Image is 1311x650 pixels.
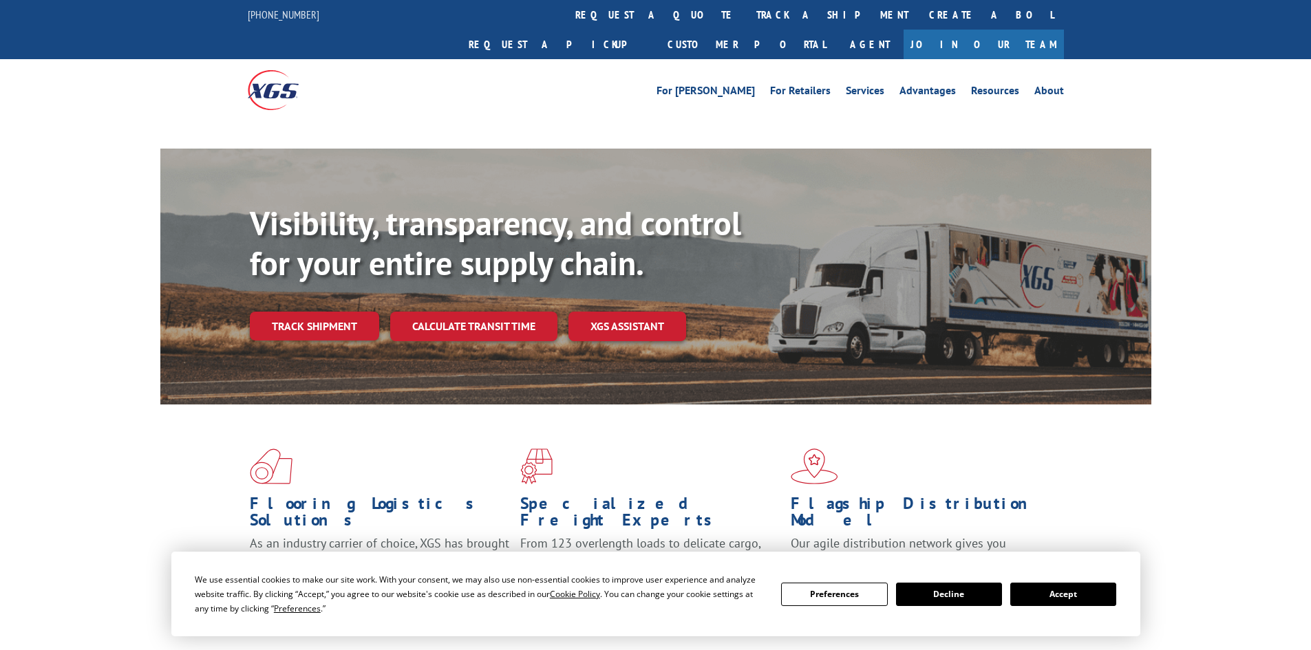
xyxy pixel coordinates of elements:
a: [PHONE_NUMBER] [248,8,319,21]
a: Customer Portal [657,30,836,59]
div: Cookie Consent Prompt [171,552,1140,636]
p: From 123 overlength loads to delicate cargo, our experienced staff knows the best way to move you... [520,535,780,596]
a: Agent [836,30,904,59]
span: Cookie Policy [550,588,600,600]
h1: Specialized Freight Experts [520,495,780,535]
a: For [PERSON_NAME] [657,85,755,100]
button: Preferences [781,583,887,606]
a: Resources [971,85,1019,100]
h1: Flooring Logistics Solutions [250,495,510,535]
span: Our agile distribution network gives you nationwide inventory management on demand. [791,535,1044,567]
a: Services [846,85,884,100]
img: xgs-icon-flagship-distribution-model-red [791,448,838,484]
a: XGS ASSISTANT [568,312,686,341]
img: xgs-icon-focused-on-flooring-red [520,448,553,484]
a: Calculate transit time [390,312,557,341]
a: Advantages [899,85,956,100]
span: As an industry carrier of choice, XGS has brought innovation and dedication to flooring logistics... [250,535,509,584]
a: About [1034,85,1064,100]
a: Track shipment [250,312,379,340]
a: Join Our Team [904,30,1064,59]
a: For Retailers [770,85,831,100]
button: Accept [1010,583,1116,606]
div: We use essential cookies to make our site work. With your consent, we may also use non-essential ... [195,572,765,616]
img: xgs-icon-total-supply-chain-intelligence-red [250,448,292,484]
b: Visibility, transparency, and control for your entire supply chain. [250,202,741,284]
a: Request a pickup [458,30,657,59]
h1: Flagship Distribution Model [791,495,1051,535]
button: Decline [896,583,1002,606]
span: Preferences [274,603,321,614]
